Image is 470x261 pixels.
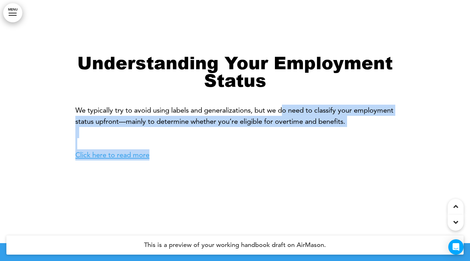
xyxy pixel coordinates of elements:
div: Open Intercom Messenger [448,239,464,255]
h4: This is a preview of your working handbook draft on AirMason. [6,235,464,255]
p: We typically try to avoid using labels and generalizations, but we do need to classify your emplo... [75,105,395,161]
strong: Understanding Your Employment Status [77,50,393,92]
a: MENU [3,3,22,22]
a: Click here to read more [75,151,149,159]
